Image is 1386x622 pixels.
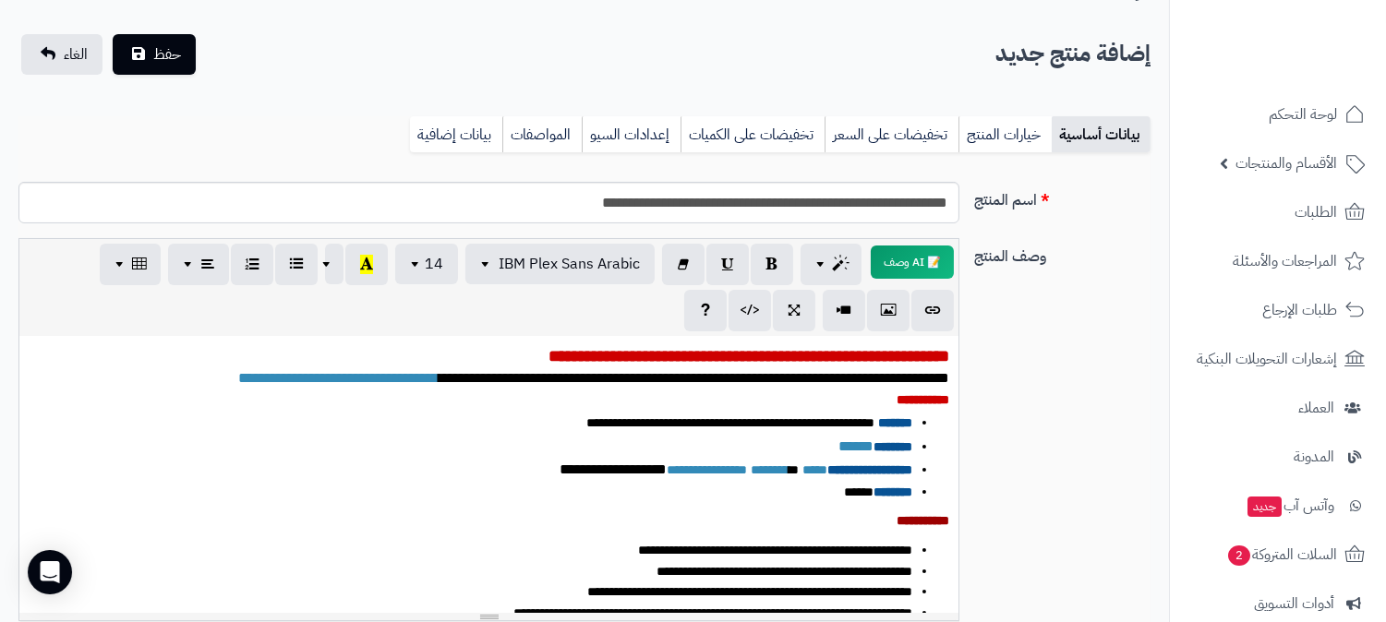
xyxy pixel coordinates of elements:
span: لوحة التحكم [1269,102,1337,127]
span: IBM Plex Sans Arabic [499,253,640,275]
span: العملاء [1298,395,1334,421]
span: الطلبات [1295,199,1337,225]
span: أدوات التسويق [1254,591,1334,616]
span: جديد [1247,496,1282,517]
a: تخفيضات على الكميات [681,116,825,153]
span: وآتس آب [1246,493,1334,519]
span: المراجعات والأسئلة [1233,248,1337,274]
span: السلات المتروكة [1226,542,1337,568]
a: خيارات المنتج [958,116,1052,153]
a: الغاء [21,34,102,75]
a: المراجعات والأسئلة [1181,239,1375,283]
button: IBM Plex Sans Arabic [465,244,655,284]
a: إعدادات السيو [582,116,681,153]
a: لوحة التحكم [1181,92,1375,137]
span: طلبات الإرجاع [1262,297,1337,323]
a: تخفيضات على السعر [825,116,958,153]
span: 2 [1228,545,1250,566]
a: المواصفات [502,116,582,153]
span: الغاء [64,43,88,66]
span: 14 [425,253,443,275]
span: المدونة [1294,444,1334,470]
a: العملاء [1181,386,1375,430]
a: بيانات أساسية [1052,116,1151,153]
button: 📝 AI وصف [871,245,954,279]
span: حفظ [153,43,181,66]
a: طلبات الإرجاع [1181,288,1375,332]
a: المدونة [1181,435,1375,479]
a: إشعارات التحويلات البنكية [1181,337,1375,381]
span: الأقسام والمنتجات [1235,150,1337,176]
button: 14 [395,244,458,284]
label: اسم المنتج [967,182,1158,211]
label: وصف المنتج [967,238,1158,268]
h2: إضافة منتج جديد [995,35,1151,73]
a: الطلبات [1181,190,1375,234]
a: بيانات إضافية [410,116,502,153]
span: إشعارات التحويلات البنكية [1197,346,1337,372]
div: Open Intercom Messenger [28,550,72,594]
a: السلات المتروكة2 [1181,532,1375,577]
button: حفظ [113,34,196,75]
a: وآتس آبجديد [1181,484,1375,528]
